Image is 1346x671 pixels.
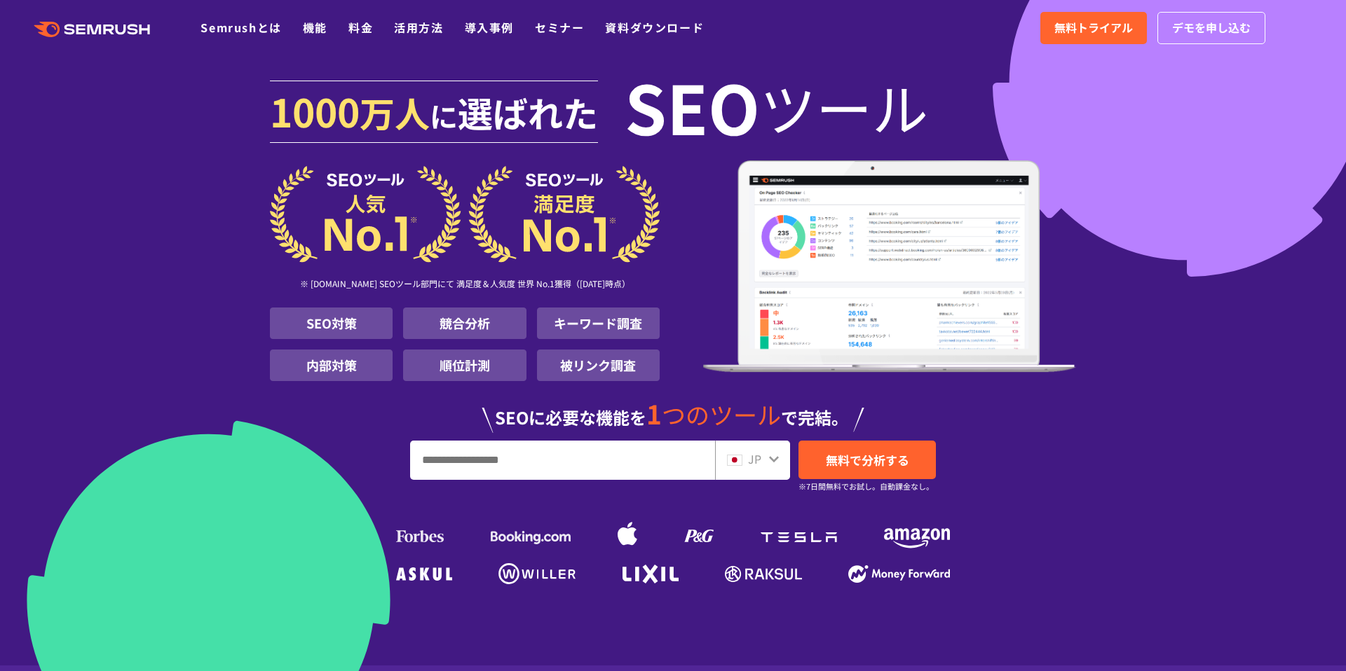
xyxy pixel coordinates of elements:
[270,387,1076,433] div: SEOに必要な機能を
[411,441,714,479] input: URL、キーワードを入力してください
[270,350,393,381] li: 内部対策
[270,83,360,139] span: 1000
[781,405,848,429] span: で完結。
[458,87,598,137] span: 選ばれた
[200,19,281,36] a: Semrushとは
[270,307,393,339] li: SEO対策
[360,87,430,137] span: 万人
[535,19,584,36] a: セミナー
[537,307,660,339] li: キーワード調査
[403,350,526,381] li: 順位計測
[798,441,936,479] a: 無料で分析する
[662,397,781,431] span: つのツール
[1157,12,1265,44] a: デモを申し込む
[748,450,761,467] span: JP
[646,394,662,432] span: 1
[403,307,526,339] li: 競合分析
[1172,19,1251,37] span: デモを申し込む
[430,95,458,136] span: に
[625,78,760,134] span: SEO
[1054,19,1133,37] span: 無料トライアル
[348,19,373,36] a: 料金
[760,78,928,134] span: ツール
[465,19,514,36] a: 導入事例
[798,480,934,493] small: ※7日間無料でお試し。自動課金なし。
[605,19,704,36] a: 資料ダウンロード
[303,19,327,36] a: 機能
[826,451,909,469] span: 無料で分析する
[270,263,660,307] div: ※ [DOMAIN_NAME] SEOツール部門にて 満足度＆人気度 世界 No.1獲得（[DATE]時点）
[1040,12,1147,44] a: 無料トライアル
[394,19,443,36] a: 活用方法
[537,350,660,381] li: 被リンク調査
